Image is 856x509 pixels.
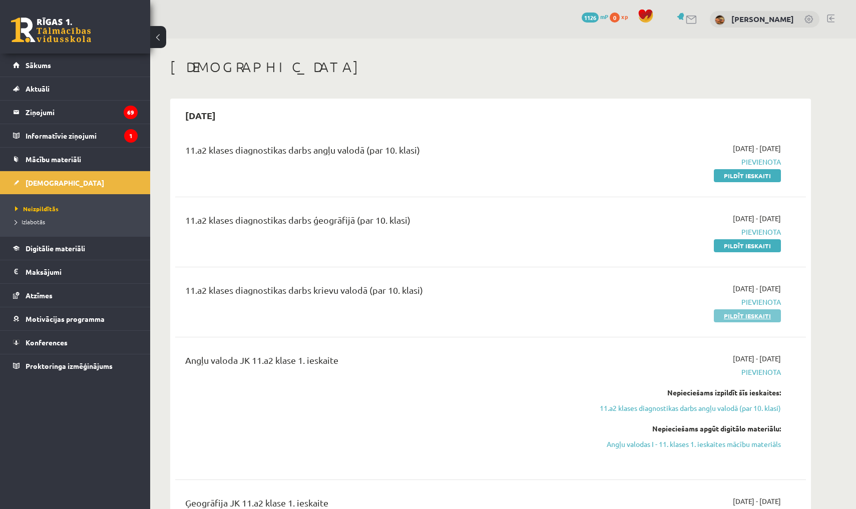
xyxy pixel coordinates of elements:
[13,354,138,377] a: Proktoringa izmēģinājums
[26,84,50,93] span: Aktuāli
[592,403,781,413] a: 11.a2 klases diagnostikas darbs angļu valodā (par 10. klasi)
[714,239,781,252] a: Pildīt ieskaiti
[13,171,138,194] a: [DEMOGRAPHIC_DATA]
[592,367,781,377] span: Pievienota
[185,213,577,232] div: 11.a2 klases diagnostikas darbs ģeogrāfijā (par 10. klasi)
[733,283,781,294] span: [DATE] - [DATE]
[13,54,138,77] a: Sākums
[26,155,81,164] span: Mācību materiāli
[185,143,577,162] div: 11.a2 klases diagnostikas darbs angļu valodā (par 10. klasi)
[582,13,599,23] span: 1126
[26,244,85,253] span: Digitālie materiāli
[733,353,781,364] span: [DATE] - [DATE]
[592,387,781,398] div: Nepieciešams izpildīt šīs ieskaites:
[582,13,608,21] a: 1126 mP
[170,59,811,76] h1: [DEMOGRAPHIC_DATA]
[13,124,138,147] a: Informatīvie ziņojumi1
[600,13,608,21] span: mP
[592,297,781,307] span: Pievienota
[610,13,620,23] span: 0
[124,106,138,119] i: 69
[26,124,138,147] legend: Informatīvie ziņojumi
[733,213,781,224] span: [DATE] - [DATE]
[13,77,138,100] a: Aktuāli
[26,61,51,70] span: Sākums
[715,15,725,25] img: Arina Tihomirova
[13,237,138,260] a: Digitālie materiāli
[26,260,138,283] legend: Maksājumi
[26,178,104,187] span: [DEMOGRAPHIC_DATA]
[26,314,105,323] span: Motivācijas programma
[13,148,138,171] a: Mācību materiāli
[15,205,59,213] span: Neizpildītās
[731,14,794,24] a: [PERSON_NAME]
[733,496,781,506] span: [DATE] - [DATE]
[592,439,781,449] a: Angļu valodas I - 11. klases 1. ieskaites mācību materiāls
[610,13,633,21] a: 0 xp
[714,169,781,182] a: Pildīt ieskaiti
[26,101,138,124] legend: Ziņojumi
[733,143,781,154] span: [DATE] - [DATE]
[26,291,53,300] span: Atzīmes
[13,101,138,124] a: Ziņojumi69
[13,307,138,330] a: Motivācijas programma
[592,423,781,434] div: Nepieciešams apgūt digitālo materiālu:
[15,204,140,213] a: Neizpildītās
[26,361,113,370] span: Proktoringa izmēģinājums
[13,331,138,354] a: Konferences
[621,13,628,21] span: xp
[714,309,781,322] a: Pildīt ieskaiti
[11,18,91,43] a: Rīgas 1. Tālmācības vidusskola
[124,129,138,143] i: 1
[15,218,45,226] span: Izlabotās
[592,227,781,237] span: Pievienota
[15,217,140,226] a: Izlabotās
[13,260,138,283] a: Maksājumi
[592,157,781,167] span: Pievienota
[175,104,226,127] h2: [DATE]
[185,283,577,302] div: 11.a2 klases diagnostikas darbs krievu valodā (par 10. klasi)
[26,338,68,347] span: Konferences
[185,353,577,372] div: Angļu valoda JK 11.a2 klase 1. ieskaite
[13,284,138,307] a: Atzīmes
